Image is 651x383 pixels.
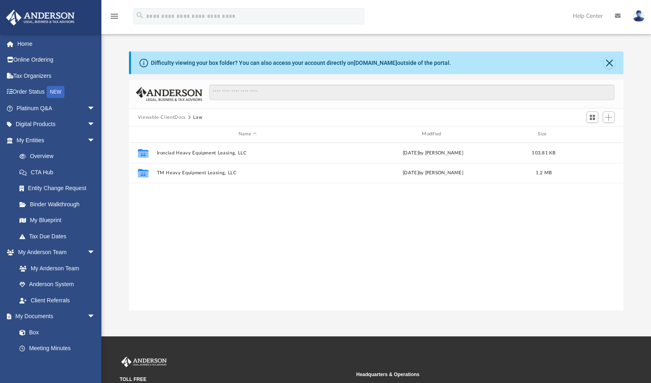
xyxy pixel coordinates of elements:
a: Tax Due Dates [11,228,107,244]
img: Anderson Advisors Platinum Portal [120,357,168,367]
button: TM Heavy Equipment Leasing, LLC [157,170,338,175]
div: NEW [47,86,64,98]
a: Client Referrals [11,292,103,308]
div: Difficulty viewing your box folder? You can also access your account directly on outside of the p... [151,59,451,67]
span: arrow_drop_down [87,116,103,133]
span: arrow_drop_down [87,132,103,149]
img: Anderson Advisors Platinum Portal [4,10,77,26]
a: Entity Change Request [11,180,107,197]
span: arrow_drop_down [87,308,103,325]
div: Name [156,131,338,138]
span: arrow_drop_down [87,100,103,117]
i: menu [110,11,119,21]
span: 103.81 KB [532,150,555,155]
span: [DATE] [403,150,419,155]
a: Anderson System [11,276,103,293]
a: menu [110,15,119,21]
a: Overview [11,148,107,165]
button: Add [603,111,615,123]
a: Binder Walkthrough [11,196,107,212]
a: Online Ordering [6,52,107,68]
small: Headquarters & Operations [356,371,587,378]
i: search [135,11,144,20]
a: [DOMAIN_NAME] [354,60,397,66]
a: Order StatusNEW [6,84,107,101]
div: id [563,131,620,138]
a: CTA Hub [11,164,107,180]
a: My Blueprint [11,212,103,229]
a: Digital Productsarrow_drop_down [6,116,107,133]
a: My Entitiesarrow_drop_down [6,132,107,148]
a: Meeting Minutes [11,340,103,357]
a: My Anderson Teamarrow_drop_down [6,244,103,261]
img: User Pic [633,10,645,22]
button: Close [604,57,615,68]
div: id [133,131,153,138]
div: grid [129,143,624,311]
div: Modified [342,131,524,138]
small: TOLL FREE [120,376,350,383]
button: Viewable-ClientDocs [138,114,186,121]
a: Box [11,324,99,340]
button: Law [193,114,202,121]
input: Search files and folders [209,85,614,100]
div: Size [527,131,560,138]
button: Switch to Grid View [587,111,599,123]
button: Ironclad Heavy Equipment Leasing, LLC [157,150,338,156]
a: Home [6,36,107,52]
a: Tax Organizers [6,68,107,84]
a: My Documentsarrow_drop_down [6,308,103,325]
a: Platinum Q&Aarrow_drop_down [6,100,107,116]
div: [DATE] by [PERSON_NAME] [342,169,524,177]
div: by [PERSON_NAME] [342,149,524,156]
span: 1.2 MB [535,171,552,175]
a: My Anderson Team [11,260,99,276]
span: arrow_drop_down [87,244,103,261]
